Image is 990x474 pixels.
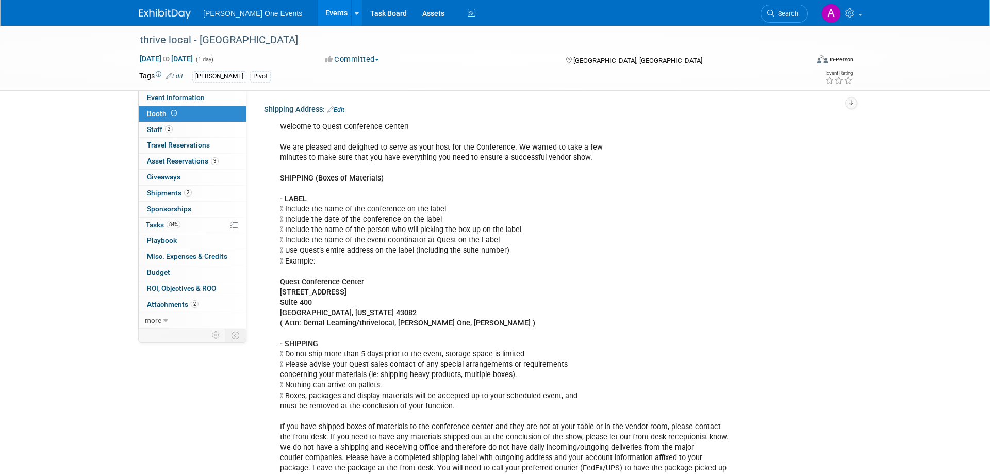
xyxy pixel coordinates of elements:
span: 2 [191,300,199,308]
b: [GEOGRAPHIC_DATA], [US_STATE] 43082 [280,308,417,317]
a: more [139,313,246,329]
div: [PERSON_NAME] [192,71,246,82]
span: Attachments [147,300,199,308]
a: Edit [327,106,344,113]
div: Pivot [250,71,271,82]
span: Staff [147,125,173,134]
a: Sponsorships [139,202,246,217]
span: Misc. Expenses & Credits [147,252,227,260]
span: [GEOGRAPHIC_DATA], [GEOGRAPHIC_DATA] [573,57,702,64]
span: Booth not reserved yet [169,109,179,117]
a: Booth [139,106,246,122]
span: 84% [167,221,180,228]
a: ROI, Objectives & ROO [139,281,246,297]
div: In-Person [829,56,853,63]
div: thrive local - [GEOGRAPHIC_DATA] [136,31,793,50]
b: - LABEL [280,194,307,203]
a: Budget [139,265,246,281]
span: to [161,55,171,63]
a: Edit [166,73,183,80]
span: [DATE] [DATE] [139,54,193,63]
a: Tasks84% [139,218,246,233]
span: more [145,316,161,324]
a: Asset Reservations3 [139,154,246,169]
span: Sponsorships [147,205,191,213]
a: Search [761,5,808,23]
img: Format-Inperson.png [817,55,828,63]
b: SHIPPING (Boxes of Materials) [280,174,384,183]
span: Budget [147,268,170,276]
span: 3 [211,157,219,165]
span: Shipments [147,189,192,197]
a: Attachments2 [139,297,246,313]
span: 2 [184,189,192,197]
div: Event Rating [825,71,853,76]
span: Giveaways [147,173,180,181]
div: Event Format [747,54,853,69]
img: Amanda Bartschi [821,4,841,23]
span: Playbook [147,236,177,244]
td: Personalize Event Tab Strip [207,329,225,342]
span: Travel Reservations [147,141,210,149]
span: Asset Reservations [147,157,219,165]
span: Event Information [147,93,205,102]
a: Shipments2 [139,186,246,201]
td: Toggle Event Tabs [225,329,246,342]
span: 2 [165,125,173,133]
span: [PERSON_NAME] One Events [203,9,302,18]
b: ( Attn: Dental Learning/thrivelocal, [PERSON_NAME] One, [PERSON_NAME] ) [280,319,535,328]
b: [STREET_ADDRESS] [280,288,346,297]
a: Event Information [139,90,246,106]
b: Suite 400 [280,298,312,307]
td: Tags [139,71,183,83]
a: Staff2 [139,122,246,138]
b: - SHIPPING [280,339,318,348]
div: Shipping Address: [264,102,851,115]
a: Giveaways [139,170,246,185]
button: Committed [322,54,383,65]
span: Tasks [146,221,180,229]
a: Playbook [139,233,246,249]
a: Travel Reservations [139,138,246,153]
span: ROI, Objectives & ROO [147,284,216,292]
img: ExhibitDay [139,9,191,19]
span: Search [774,10,798,18]
span: (1 day) [195,56,213,63]
a: Misc. Expenses & Credits [139,249,246,265]
b: Quest Conference Center [280,277,364,286]
span: Booth [147,109,179,118]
